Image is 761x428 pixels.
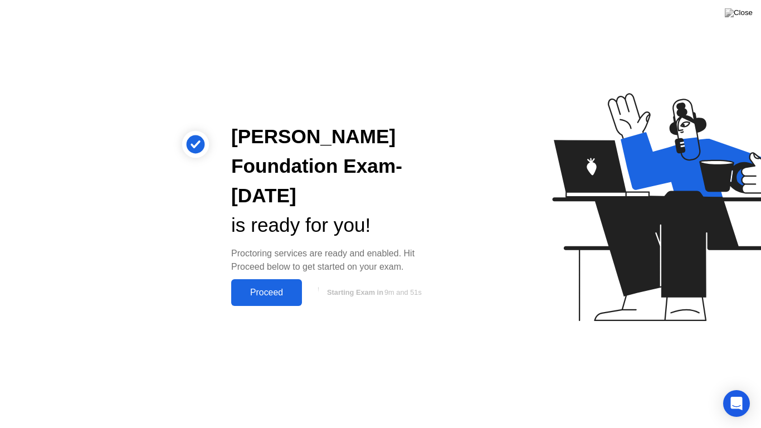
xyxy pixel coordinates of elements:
[725,8,753,17] img: Close
[231,247,438,274] div: Proctoring services are ready and enabled. Hit Proceed below to get started on your exam.
[231,211,438,240] div: is ready for you!
[235,288,299,298] div: Proceed
[384,288,422,296] span: 9m and 51s
[308,282,438,303] button: Starting Exam in9m and 51s
[231,279,302,306] button: Proceed
[231,122,438,210] div: [PERSON_NAME] Foundation Exam- [DATE]
[723,390,750,417] div: Open Intercom Messenger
